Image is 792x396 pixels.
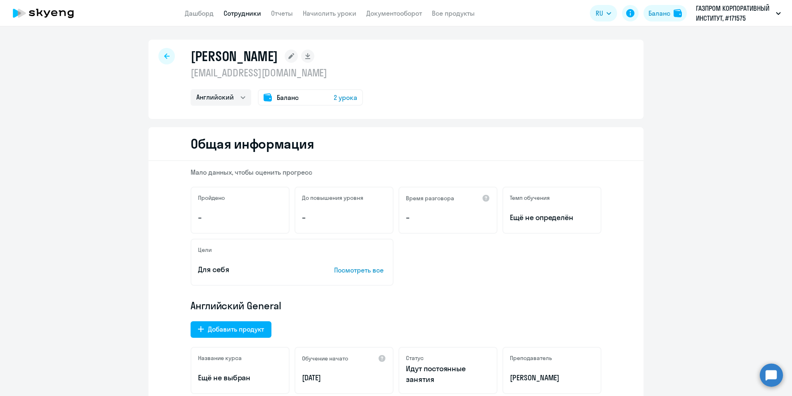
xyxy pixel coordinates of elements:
h1: [PERSON_NAME] [191,48,278,64]
p: Мало данных, чтобы оценить прогресс [191,168,601,177]
p: – [198,212,282,223]
button: Балансbalance [643,5,687,21]
p: Идут постоянные занятия [406,363,490,385]
a: Отчеты [271,9,293,17]
h5: До повышения уровня [302,194,363,202]
p: ГАЗПРОМ КОРПОРАТИВНЫЙ ИНСТИТУТ, #171575 [696,3,773,23]
p: Посмотреть все [334,265,386,275]
p: [DATE] [302,372,386,383]
a: Документооборот [366,9,422,17]
p: Ещё не выбран [198,372,282,383]
button: Добавить продукт [191,321,271,338]
h5: Преподаватель [510,354,552,362]
h5: Название курса [198,354,242,362]
p: [EMAIL_ADDRESS][DOMAIN_NAME] [191,66,363,79]
h5: Темп обучения [510,194,550,202]
h5: Обучение начато [302,355,348,362]
a: Дашборд [185,9,214,17]
h5: Статус [406,354,424,362]
a: Сотрудники [224,9,261,17]
a: Начислить уроки [303,9,356,17]
p: Для себя [198,264,309,275]
span: Ещё не определён [510,212,594,223]
p: [PERSON_NAME] [510,372,594,383]
h5: Цели [198,246,212,254]
h2: Общая информация [191,135,314,152]
img: balance [674,9,682,17]
div: Добавить продукт [208,324,264,334]
button: ГАЗПРОМ КОРПОРАТИВНЫЙ ИНСТИТУТ, #171575 [692,3,785,23]
h5: Пройдено [198,194,225,202]
span: Английский General [191,299,281,312]
button: RU [590,5,617,21]
span: Баланс [277,92,299,102]
h5: Время разговора [406,194,454,202]
span: 2 урока [334,92,357,102]
p: – [406,212,490,223]
a: Все продукты [432,9,475,17]
div: Баланс [648,8,670,18]
p: – [302,212,386,223]
span: RU [596,8,603,18]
